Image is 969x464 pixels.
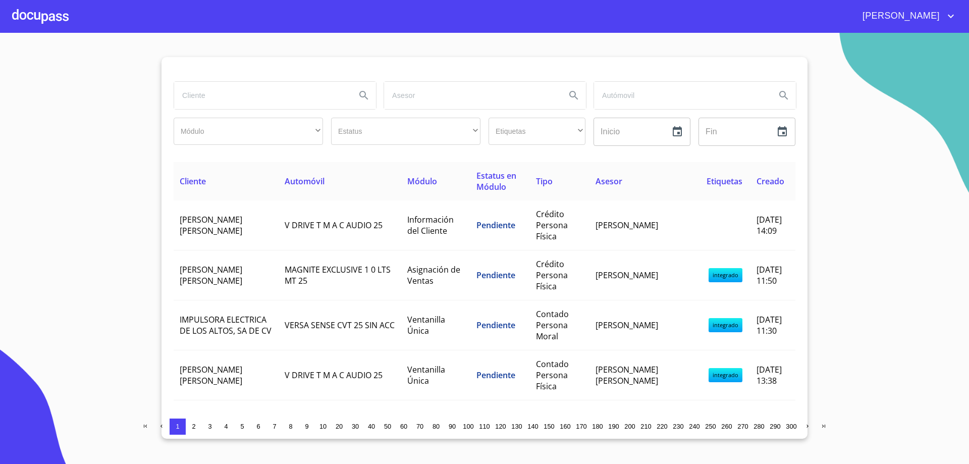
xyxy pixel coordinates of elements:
span: 80 [433,423,440,430]
span: Crédito Persona Física [536,408,568,442]
button: 270 [735,419,751,435]
span: Pendiente [476,370,515,381]
span: 270 [737,423,748,430]
span: 20 [336,423,343,430]
button: 180 [589,419,606,435]
span: Ventanilla Única [407,314,445,336]
span: 1 [176,423,179,430]
span: VERSA SENSE CVT 25 SIN ACC [285,320,395,331]
button: 100 [460,419,476,435]
span: V DRIVE T M A C AUDIO 25 [285,220,383,231]
span: [PERSON_NAME] [PERSON_NAME] [180,364,242,386]
span: [PERSON_NAME] [PERSON_NAME] [596,364,658,386]
span: integrado [709,318,742,332]
button: 280 [751,419,767,435]
span: Crédito Persona Física [536,209,568,242]
span: 90 [449,423,456,430]
span: [DATE] 11:30 [757,314,782,336]
span: [DATE] 14:09 [757,214,782,236]
input: search [594,82,768,109]
span: 200 [624,423,635,430]
button: 200 [622,419,638,435]
button: 160 [557,419,573,435]
span: 110 [479,423,490,430]
button: 230 [670,419,686,435]
span: 3 [208,423,211,430]
span: 5 [240,423,244,430]
span: Asignación de Ventas [407,264,460,286]
span: Crédito Persona Física [536,259,568,292]
span: 210 [640,423,651,430]
button: 130 [509,419,525,435]
span: 250 [705,423,716,430]
span: 4 [224,423,228,430]
span: Creado [757,176,784,187]
button: 8 [283,419,299,435]
span: Pendiente [476,220,515,231]
span: 120 [495,423,506,430]
span: 6 [256,423,260,430]
span: 230 [673,423,683,430]
button: 7 [266,419,283,435]
button: 260 [719,419,735,435]
button: 210 [638,419,654,435]
button: 5 [234,419,250,435]
button: 110 [476,419,493,435]
div: ​ [489,118,585,145]
span: integrado [709,268,742,282]
span: [PERSON_NAME] [855,8,945,24]
button: 3 [202,419,218,435]
button: 90 [444,419,460,435]
button: 60 [396,419,412,435]
button: 250 [703,419,719,435]
div: ​ [331,118,480,145]
span: Contado Persona Moral [536,308,569,342]
button: 20 [331,419,347,435]
input: search [174,82,348,109]
button: 2 [186,419,202,435]
button: Search [772,83,796,108]
span: Etiquetas [707,176,742,187]
span: Pendiente [476,270,515,281]
span: [PERSON_NAME] [PERSON_NAME] [180,264,242,286]
span: [PERSON_NAME] [596,270,658,281]
button: 120 [493,419,509,435]
button: 50 [380,419,396,435]
span: 290 [770,423,780,430]
button: Search [352,83,376,108]
span: 8 [289,423,292,430]
span: 280 [753,423,764,430]
button: 300 [783,419,799,435]
span: 180 [592,423,603,430]
button: 30 [347,419,363,435]
span: 40 [368,423,375,430]
span: 140 [527,423,538,430]
span: 2 [192,423,195,430]
span: 10 [319,423,327,430]
button: 140 [525,419,541,435]
button: 150 [541,419,557,435]
span: 70 [416,423,423,430]
span: 100 [463,423,473,430]
button: Search [562,83,586,108]
span: 150 [544,423,554,430]
span: 300 [786,423,796,430]
div: ​ [174,118,323,145]
button: 4 [218,419,234,435]
span: V DRIVE T M A C AUDIO 25 [285,370,383,381]
span: 60 [400,423,407,430]
span: Cliente [180,176,206,187]
span: Contado Persona Física [536,358,569,392]
span: 7 [273,423,276,430]
span: Automóvil [285,176,325,187]
span: 240 [689,423,699,430]
button: 190 [606,419,622,435]
span: 220 [657,423,667,430]
span: Estatus en Módulo [476,170,516,192]
span: Información del Cliente [407,214,454,236]
span: 30 [352,423,359,430]
button: 70 [412,419,428,435]
button: 9 [299,419,315,435]
span: [PERSON_NAME] DE [PERSON_NAME] [PERSON_NAME] [596,408,671,442]
span: 260 [721,423,732,430]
